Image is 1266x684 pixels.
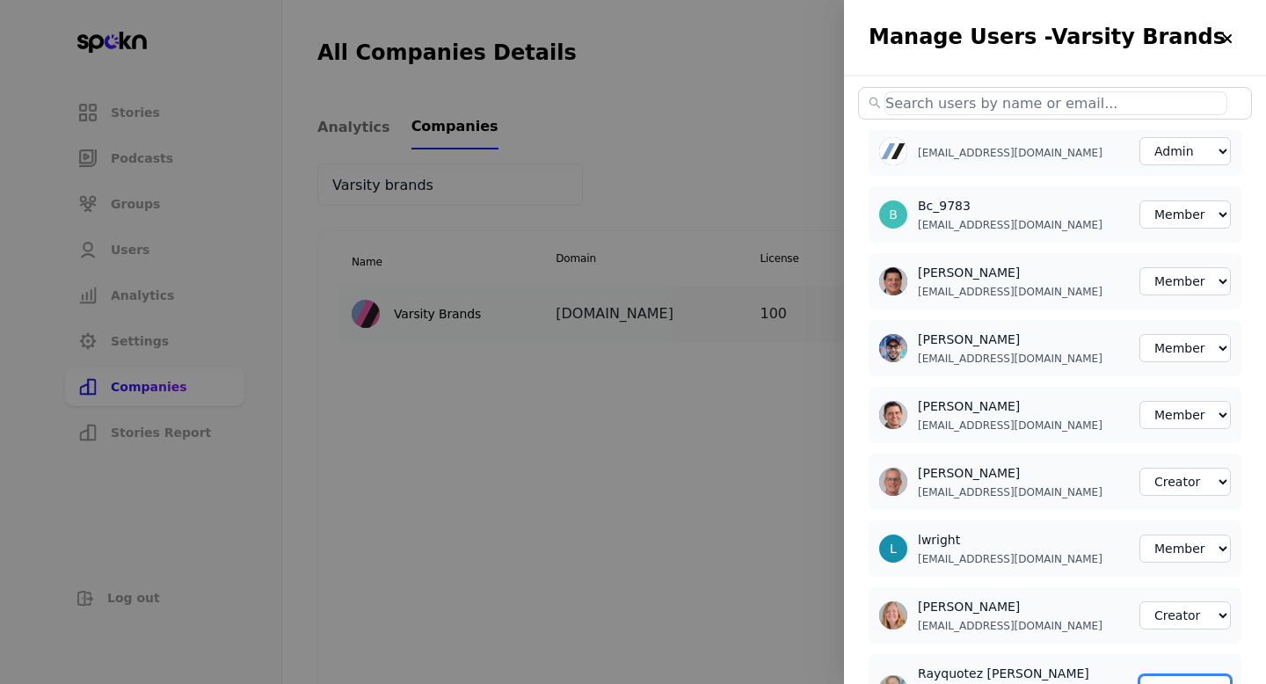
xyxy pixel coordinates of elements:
[889,206,898,223] div: B
[918,552,1102,566] p: [EMAIL_ADDRESS][DOMAIN_NAME]
[879,137,907,165] img: user-1753472372577-151096.jpg
[918,197,1102,215] h3: Bc_9783
[918,619,1102,633] p: [EMAIL_ADDRESS][DOMAIN_NAME]
[879,401,907,429] img: user-1741280206599-183784.jpg
[918,665,1125,682] h3: Rayquotez [PERSON_NAME]
[890,540,897,557] div: L
[918,352,1102,366] p: [EMAIL_ADDRESS][DOMAIN_NAME]
[879,267,907,295] img: user-1741280586706-858818.jpg
[879,334,907,362] img: user-1754486790436-128563.jpg
[918,146,1102,160] p: [EMAIL_ADDRESS][DOMAIN_NAME]
[918,464,1102,482] h3: [PERSON_NAME]
[918,285,1102,299] p: [EMAIL_ADDRESS][DOMAIN_NAME]
[918,218,1102,232] p: [EMAIL_ADDRESS][DOMAIN_NAME]
[918,331,1102,348] h3: [PERSON_NAME]
[918,418,1102,433] p: [EMAIL_ADDRESS][DOMAIN_NAME]
[869,97,881,109] span: search
[918,531,1102,549] h3: lwright
[918,397,1102,415] h3: [PERSON_NAME]
[1220,32,1234,46] img: close
[918,598,1102,615] h3: [PERSON_NAME]
[884,91,1227,115] input: Search users by name or email...
[879,601,907,629] img: user-1741279899433-177389.jpg
[918,264,1102,281] h3: [PERSON_NAME]
[879,468,907,496] img: user-1741280499273-459481.jpg
[918,485,1102,499] p: [EMAIL_ADDRESS][DOMAIN_NAME]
